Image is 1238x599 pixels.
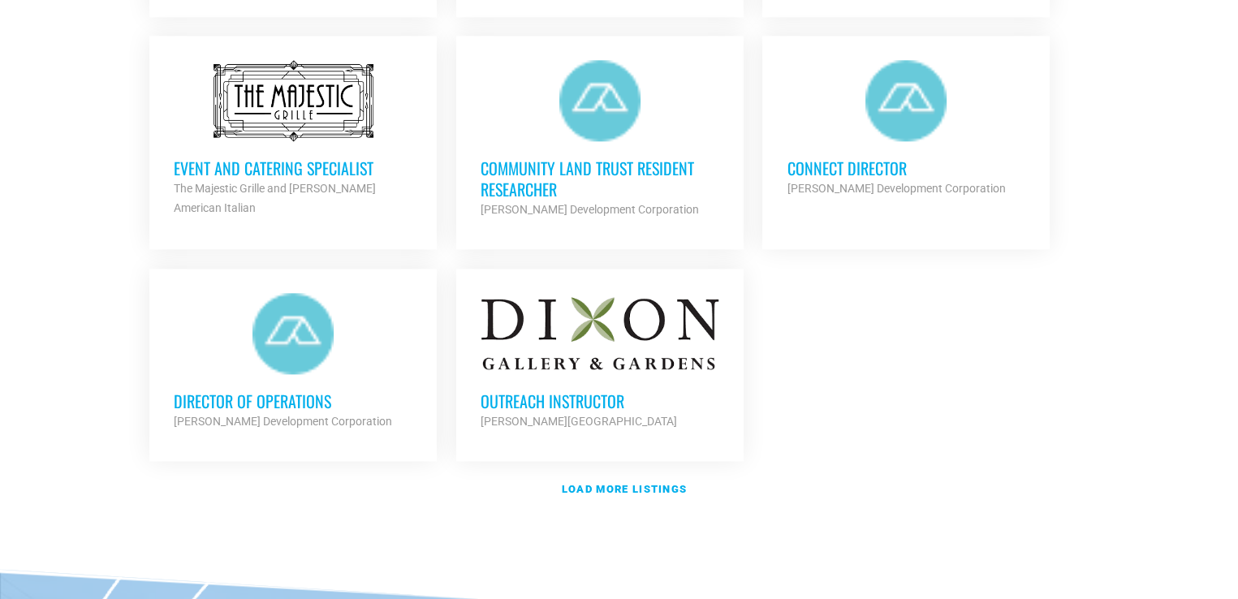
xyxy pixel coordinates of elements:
[149,269,437,455] a: Director of Operations [PERSON_NAME] Development Corporation
[481,415,677,428] strong: [PERSON_NAME][GEOGRAPHIC_DATA]
[787,157,1025,179] h3: Connect Director
[481,203,699,216] strong: [PERSON_NAME] Development Corporation
[562,483,687,495] strong: Load more listings
[762,36,1050,222] a: Connect Director [PERSON_NAME] Development Corporation
[456,36,744,243] a: Community Land Trust Resident Researcher [PERSON_NAME] Development Corporation
[174,390,412,412] h3: Director of Operations
[174,415,392,428] strong: [PERSON_NAME] Development Corporation
[787,182,1005,195] strong: [PERSON_NAME] Development Corporation
[140,471,1098,508] a: Load more listings
[456,269,744,455] a: Outreach Instructor [PERSON_NAME][GEOGRAPHIC_DATA]
[481,157,719,200] h3: Community Land Trust Resident Researcher
[174,182,376,214] strong: The Majestic Grille and [PERSON_NAME] American Italian
[174,157,412,179] h3: Event and Catering Specialist
[481,390,719,412] h3: Outreach Instructor
[149,36,437,242] a: Event and Catering Specialist The Majestic Grille and [PERSON_NAME] American Italian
